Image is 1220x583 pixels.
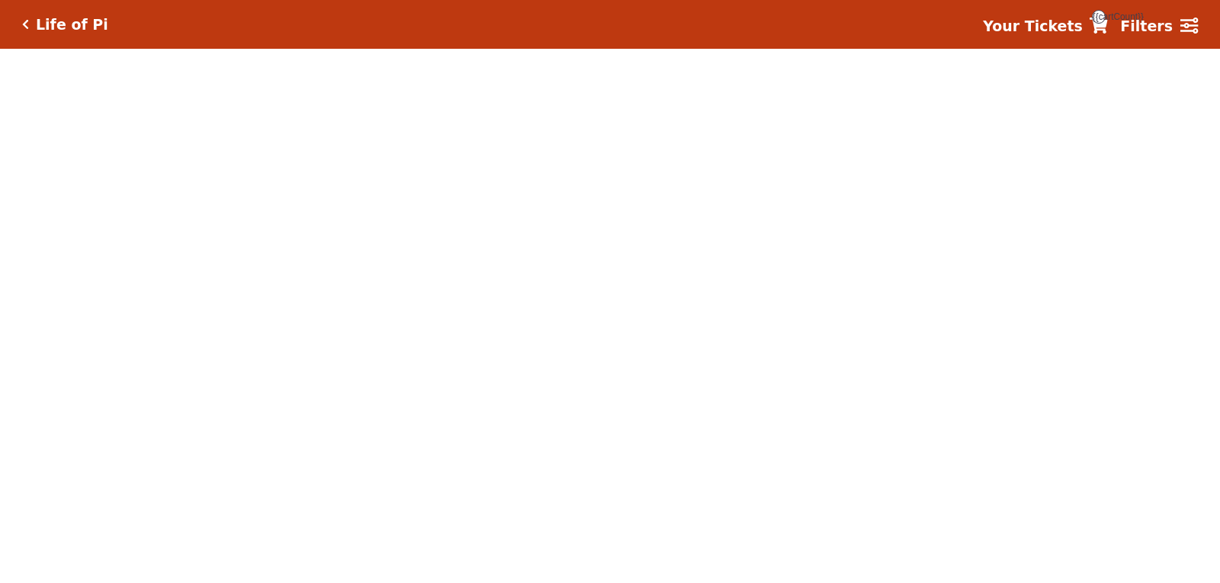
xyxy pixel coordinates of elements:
[1092,10,1106,24] span: {{cartCount}}
[983,15,1108,37] a: Your Tickets {{cartCount}}
[1120,18,1173,34] strong: Filters
[983,18,1083,34] strong: Your Tickets
[1120,15,1198,37] a: Filters
[36,16,108,34] h5: Life of Pi
[22,19,29,30] a: Click here to go back to filters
